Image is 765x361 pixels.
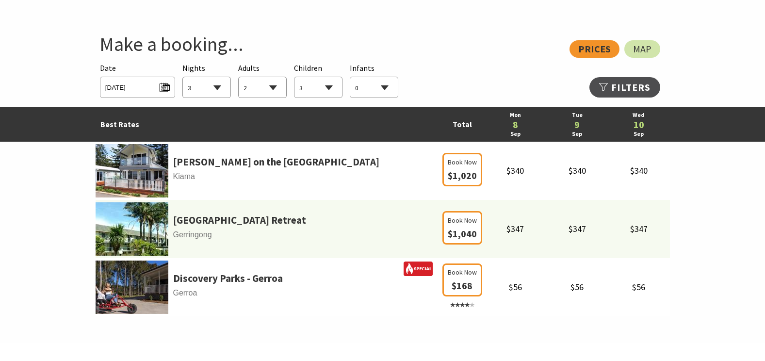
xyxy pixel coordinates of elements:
span: Book Now [448,215,477,226]
a: Discovery Parks - Gerroa [173,270,283,287]
a: 9 [551,120,603,130]
a: Mon [489,111,541,120]
a: Book Now $1,020 [442,171,482,181]
span: $347 [630,223,648,234]
span: $347 [506,223,524,234]
a: Wed [613,111,665,120]
span: $56 [570,281,584,293]
span: $1,020 [448,169,477,181]
span: Gerringong [96,229,440,241]
span: Children [294,63,322,73]
span: $168 [452,279,472,292]
span: $56 [632,281,645,293]
span: Infants [350,63,374,73]
span: Book Now [448,157,477,167]
a: Book Now $168 [442,281,482,310]
a: Sep [551,130,603,139]
a: Sep [613,130,665,139]
a: [GEOGRAPHIC_DATA] Retreat [173,212,306,229]
a: [PERSON_NAME] on the [GEOGRAPHIC_DATA] [173,154,379,170]
td: Total [440,107,485,142]
a: 10 [613,120,665,130]
a: Sep [489,130,541,139]
a: Tue [551,111,603,120]
span: $340 [569,165,586,176]
span: $56 [509,281,522,293]
span: $340 [630,165,648,176]
span: Nights [182,62,205,75]
img: 321790-primary-0798b814-0e4b-4e9f-9464-1b0211342479.jpg [96,144,168,197]
span: Book Now [448,267,477,278]
div: Choose a number of nights [182,62,231,98]
a: 8 [489,120,541,130]
img: parkridgea.jpg [96,202,168,256]
div: Please choose your desired arrival date [100,62,175,98]
span: [DATE] [105,80,170,93]
a: Map [624,40,660,58]
span: $1,040 [448,228,477,240]
span: Adults [238,63,260,73]
span: Kiama [96,170,440,183]
span: Map [633,45,651,53]
span: $347 [569,223,586,234]
span: Gerroa [96,287,440,299]
a: Book Now $1,040 [442,230,482,239]
td: Best Rates [96,107,440,142]
img: 341233-primary-1e441c39-47ed-43bc-a084-13db65cabecb.jpg [96,261,168,314]
span: $340 [506,165,524,176]
span: Date [100,63,116,73]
